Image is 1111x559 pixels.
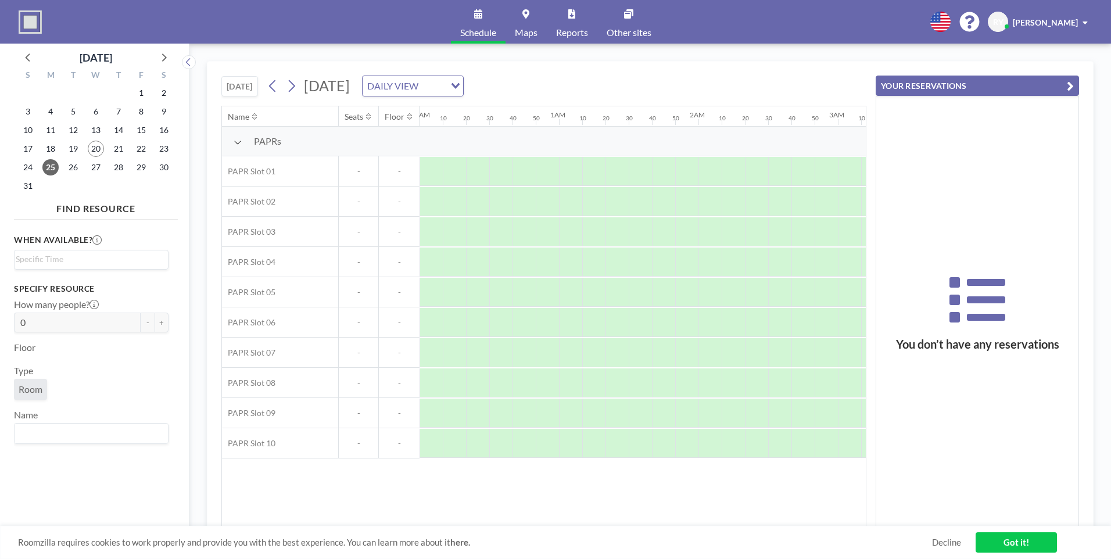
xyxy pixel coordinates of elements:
[690,110,705,119] div: 2AM
[14,342,35,353] label: Floor
[42,159,59,175] span: Monday, August 25, 2025
[1013,17,1078,27] span: [PERSON_NAME]
[156,85,172,101] span: Saturday, August 2, 2025
[603,114,610,122] div: 20
[765,114,772,122] div: 30
[19,384,42,395] span: Room
[85,69,107,84] div: W
[14,299,99,310] label: How many people?
[742,114,749,122] div: 20
[812,114,819,122] div: 50
[379,196,420,207] span: -
[40,69,62,84] div: M
[379,317,420,328] span: -
[876,337,1078,352] h3: You don’t have any reservations
[486,114,493,122] div: 30
[18,537,932,548] span: Roomzilla requires cookies to work properly and provide you with the best experience. You can lea...
[339,287,378,298] span: -
[463,114,470,122] div: 20
[152,69,175,84] div: S
[440,114,447,122] div: 10
[515,28,537,37] span: Maps
[65,159,81,175] span: Tuesday, August 26, 2025
[88,103,104,120] span: Wednesday, August 6, 2025
[222,347,275,358] span: PAPR Slot 07
[379,347,420,358] span: -
[460,28,496,37] span: Schedule
[20,122,36,138] span: Sunday, August 10, 2025
[876,76,1079,96] button: YOUR RESERVATIONS
[993,17,1004,27] span: RY
[858,114,865,122] div: 10
[15,250,168,268] div: Search for option
[222,378,275,388] span: PAPR Slot 08
[228,112,249,122] div: Name
[533,114,540,122] div: 50
[450,537,470,547] a: here.
[14,198,178,214] h4: FIND RESOURCE
[133,103,149,120] span: Friday, August 8, 2025
[110,122,127,138] span: Thursday, August 14, 2025
[15,424,168,443] div: Search for option
[130,69,152,84] div: F
[62,69,85,84] div: T
[14,365,33,377] label: Type
[42,103,59,120] span: Monday, August 4, 2025
[411,110,430,119] div: 12AM
[65,103,81,120] span: Tuesday, August 5, 2025
[789,114,795,122] div: 40
[88,122,104,138] span: Wednesday, August 13, 2025
[345,112,363,122] div: Seats
[422,78,444,94] input: Search for option
[339,257,378,267] span: -
[65,141,81,157] span: Tuesday, August 19, 2025
[17,69,40,84] div: S
[88,141,104,157] span: Wednesday, August 20, 2025
[672,114,679,122] div: 50
[339,347,378,358] span: -
[19,10,42,34] img: organization-logo
[339,166,378,177] span: -
[254,135,281,147] span: PAPRs
[379,287,420,298] span: -
[222,317,275,328] span: PAPR Slot 06
[339,227,378,237] span: -
[339,378,378,388] span: -
[556,28,588,37] span: Reports
[607,28,651,37] span: Other sites
[16,426,162,441] input: Search for option
[550,110,565,119] div: 1AM
[339,317,378,328] span: -
[16,253,162,266] input: Search for option
[14,284,169,294] h3: Specify resource
[379,257,420,267] span: -
[221,76,258,96] button: [DATE]
[222,196,275,207] span: PAPR Slot 02
[626,114,633,122] div: 30
[42,122,59,138] span: Monday, August 11, 2025
[133,85,149,101] span: Friday, August 1, 2025
[222,408,275,418] span: PAPR Slot 09
[20,141,36,157] span: Sunday, August 17, 2025
[133,159,149,175] span: Friday, August 29, 2025
[88,159,104,175] span: Wednesday, August 27, 2025
[222,227,275,237] span: PAPR Slot 03
[65,122,81,138] span: Tuesday, August 12, 2025
[379,408,420,418] span: -
[363,76,463,96] div: Search for option
[976,532,1057,553] a: Got it!
[829,110,844,119] div: 3AM
[339,196,378,207] span: -
[222,438,275,449] span: PAPR Slot 10
[379,227,420,237] span: -
[133,122,149,138] span: Friday, August 15, 2025
[385,112,404,122] div: Floor
[107,69,130,84] div: T
[579,114,586,122] div: 10
[156,103,172,120] span: Saturday, August 9, 2025
[649,114,656,122] div: 40
[155,313,169,332] button: +
[222,166,275,177] span: PAPR Slot 01
[110,159,127,175] span: Thursday, August 28, 2025
[156,141,172,157] span: Saturday, August 23, 2025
